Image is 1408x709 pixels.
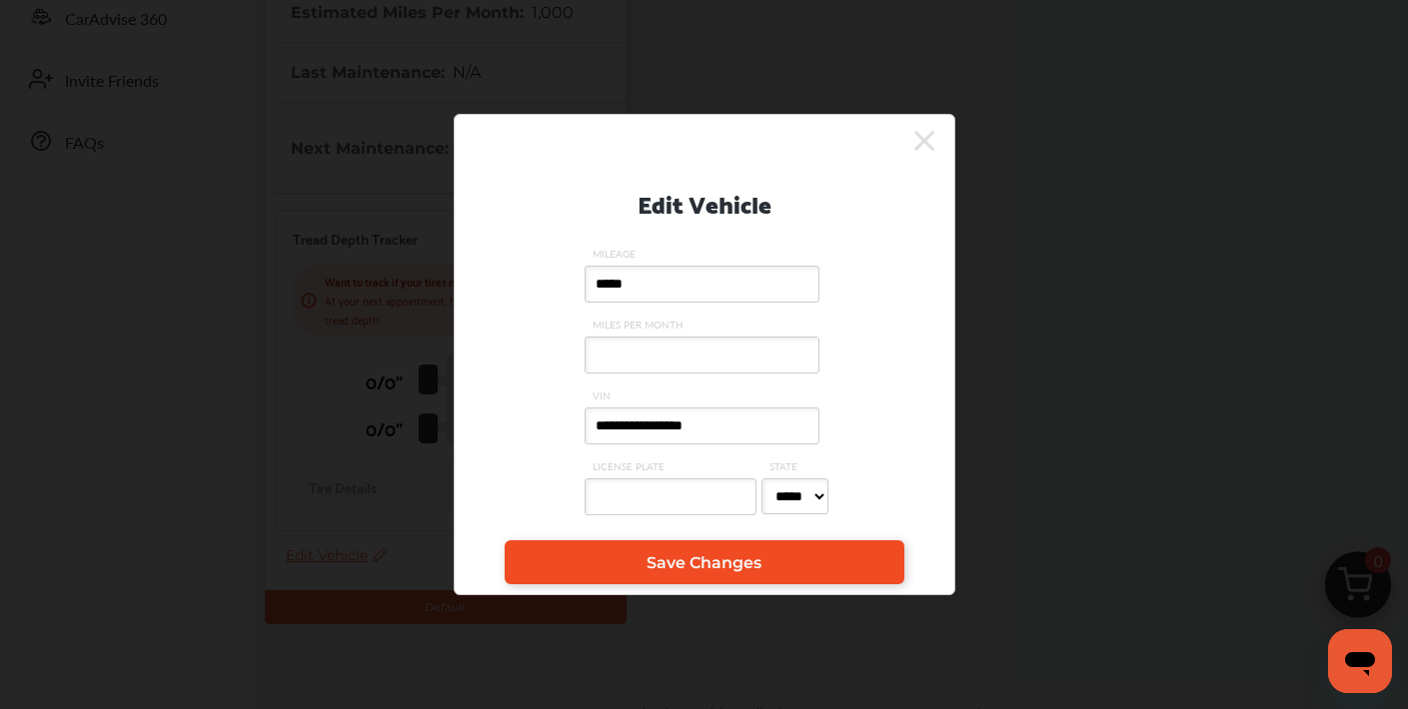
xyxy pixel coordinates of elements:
[585,337,819,373] input: MILES PER MONTH
[585,388,824,402] span: VIN
[1328,629,1392,693] iframe: Button to launch messaging window
[585,247,824,261] span: MILEAGE
[585,407,819,444] input: VIN
[585,478,756,515] input: LICENSE PLATE
[647,553,761,572] span: Save Changes
[585,459,761,473] span: LICENSE PLATE
[585,266,819,303] input: MILEAGE
[505,540,904,584] a: Save Changes
[761,478,828,514] select: STATE
[761,459,833,473] span: STATE
[585,318,824,332] span: MILES PER MONTH
[638,182,771,223] p: Edit Vehicle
